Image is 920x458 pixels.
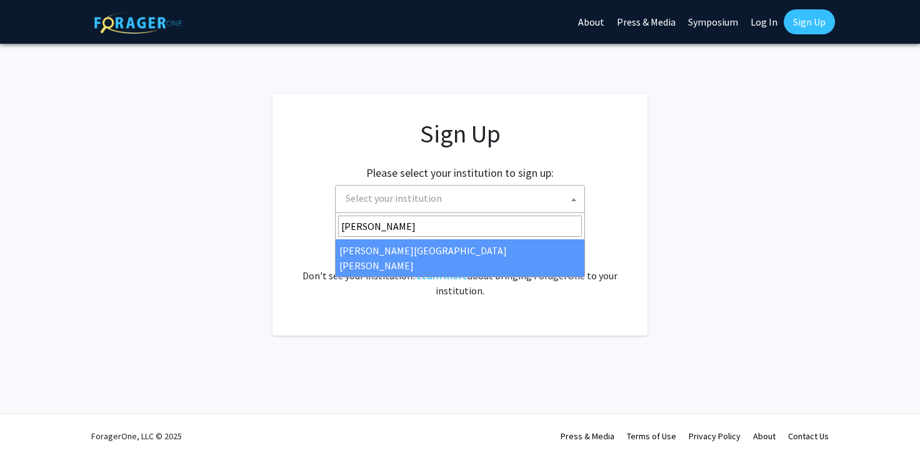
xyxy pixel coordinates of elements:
a: Contact Us [788,431,829,442]
span: Select your institution [335,185,585,213]
h1: Sign Up [297,119,622,149]
a: Privacy Policy [689,431,741,442]
a: About [753,431,776,442]
span: Select your institution [346,192,442,204]
a: Terms of Use [627,431,676,442]
img: ForagerOne Logo [94,12,182,34]
div: ForagerOne, LLC © 2025 [91,414,182,458]
iframe: Chat [9,402,53,449]
span: Select your institution [341,186,584,211]
a: Sign Up [784,9,835,34]
li: [PERSON_NAME][GEOGRAPHIC_DATA][PERSON_NAME] [336,239,584,277]
div: Already have an account? . Don't see your institution? about bringing ForagerOne to your institut... [297,238,622,298]
input: Search [338,216,582,237]
a: Learn more about bringing ForagerOne to your institution [417,269,467,282]
h2: Please select your institution to sign up: [366,166,554,180]
a: Press & Media [561,431,614,442]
